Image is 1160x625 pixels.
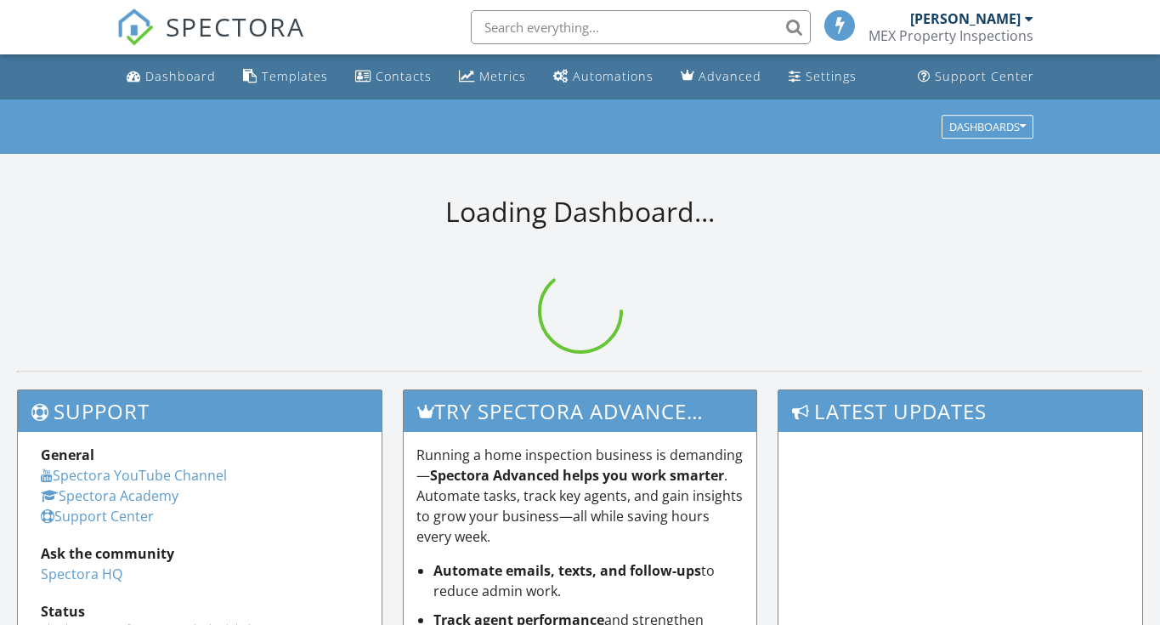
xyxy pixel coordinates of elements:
div: Status [41,601,359,622]
div: Ask the community [41,543,359,564]
h3: Try spectora advanced [DATE] [404,390,757,432]
div: MEX Property Inspections [869,27,1033,44]
a: Spectora Academy [41,486,178,505]
a: Templates [236,61,335,93]
li: to reduce admin work. [433,560,744,601]
a: Spectora HQ [41,565,122,583]
a: Support Center [41,507,154,526]
div: Support Center [935,68,1034,84]
div: Templates [262,68,328,84]
strong: General [41,446,94,464]
h3: Latest Updates [778,390,1142,432]
a: SPECTORA [116,23,305,59]
a: Support Center [911,61,1041,93]
div: Advanced [699,68,761,84]
div: Contacts [376,68,432,84]
p: Running a home inspection business is demanding— . Automate tasks, track key agents, and gain ins... [416,445,744,547]
input: Search everything... [471,10,811,44]
strong: Automate emails, texts, and follow-ups [433,561,701,580]
h3: Support [18,390,382,432]
div: Settings [806,68,857,84]
a: Settings [782,61,863,93]
button: Dashboards [942,115,1033,139]
span: SPECTORA [166,9,305,44]
strong: Spectora Advanced helps you work smarter [430,466,724,485]
div: Dashboards [949,121,1026,133]
div: Dashboard [145,68,216,84]
a: Spectora YouTube Channel [41,466,227,485]
div: [PERSON_NAME] [910,10,1021,27]
a: Contacts [348,61,439,93]
a: Automations (Basic) [546,61,660,93]
a: Metrics [452,61,533,93]
img: The Best Home Inspection Software - Spectora [116,9,154,46]
div: Automations [573,68,654,84]
div: Metrics [479,68,526,84]
a: Dashboard [120,61,223,93]
a: Advanced [674,61,768,93]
